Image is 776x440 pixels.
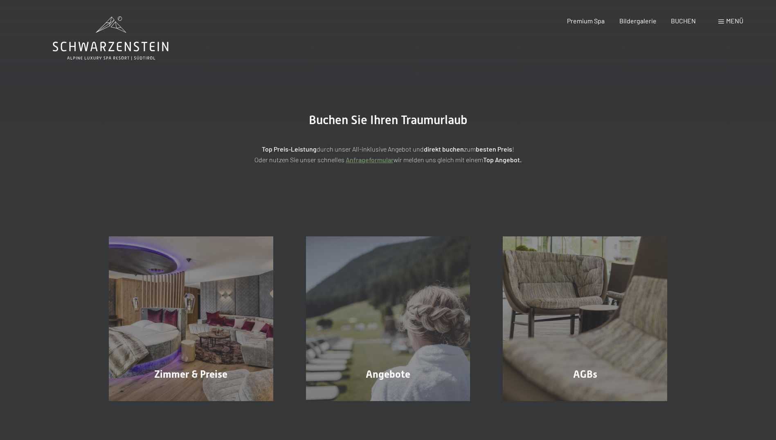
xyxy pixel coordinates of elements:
[476,145,512,153] strong: besten Preis
[346,156,394,163] a: Anfrageformular
[671,17,696,25] a: BUCHEN
[486,236,684,401] a: Buchung AGBs
[567,17,605,25] a: Premium Spa
[424,145,464,153] strong: direkt buchen
[573,368,597,380] span: AGBs
[290,236,487,401] a: Buchung Angebote
[726,17,743,25] span: Menü
[92,236,290,401] a: Buchung Zimmer & Preise
[366,368,410,380] span: Angebote
[619,17,657,25] a: Bildergalerie
[184,144,593,165] p: durch unser All-inklusive Angebot und zum ! Oder nutzen Sie unser schnelles wir melden uns gleich...
[262,145,317,153] strong: Top Preis-Leistung
[154,368,227,380] span: Zimmer & Preise
[309,113,468,127] span: Buchen Sie Ihren Traumurlaub
[483,156,522,163] strong: Top Angebot.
